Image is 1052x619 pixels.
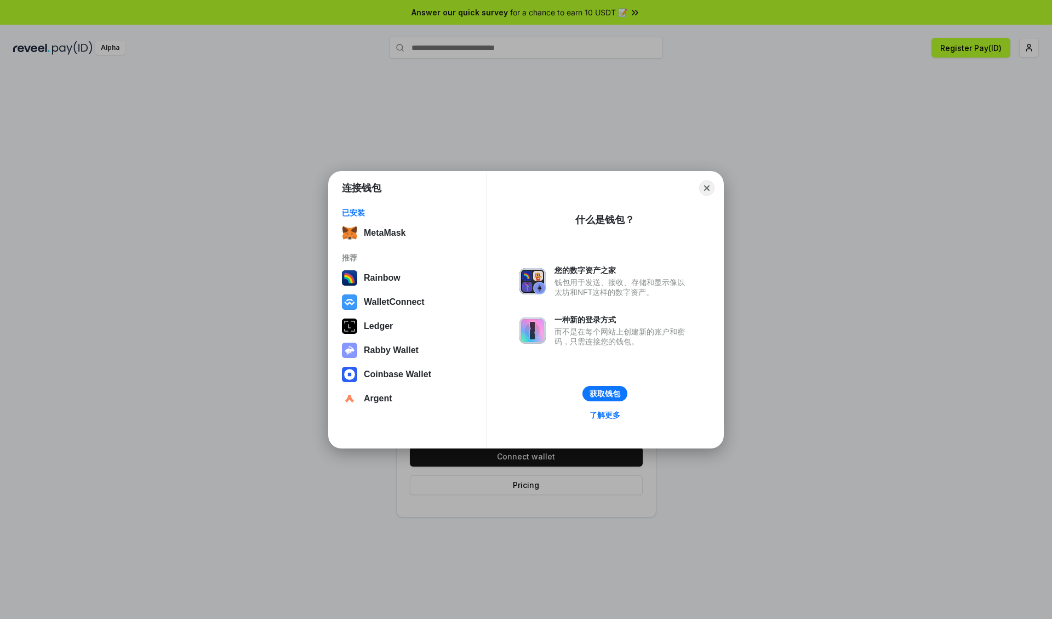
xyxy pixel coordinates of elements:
[364,394,392,404] div: Argent
[554,277,690,297] div: 钱包用于发送、接收、存储和显示像以太坊和NFT这样的数字资产。
[699,180,714,196] button: Close
[575,213,634,226] div: 什么是钱包？
[554,327,690,347] div: 而不是在每个网站上创建新的账户和密码，只需连接您的钱包。
[339,339,476,361] button: Rabby Wallet
[342,253,473,263] div: 推荐
[342,294,357,310] img: svg+xml,%3Csvg%20width%3D%2228%22%20height%3D%2228%22%20viewBox%3D%220%200%2028%2028%22%20fill%3D...
[339,364,476,385] button: Coinbase Wallet
[364,297,425,307] div: WalletConnect
[554,315,690,325] div: 一种新的登录方式
[554,265,690,275] div: 您的数字资产之家
[519,317,546,344] img: svg+xml,%3Csvg%20xmlns%3D%22http%3A%2F%2Fwww.w3.org%2F2000%2Fsvg%22%20fill%3D%22none%22%20viewBox...
[342,367,357,382] img: svg+xml,%3Csvg%20width%3D%2228%22%20height%3D%2228%22%20viewBox%3D%220%200%2028%2028%22%20fill%3D...
[364,273,401,283] div: Rainbow
[342,319,357,334] img: svg+xml,%3Csvg%20xmlns%3D%22http%3A%2F%2Fwww.w3.org%2F2000%2Fsvg%22%20width%3D%2228%22%20height%3...
[339,291,476,313] button: WalletConnect
[339,267,476,289] button: Rainbow
[364,345,419,355] div: Rabby Wallet
[342,208,473,218] div: 已安装
[339,388,476,410] button: Argent
[590,389,620,399] div: 获取钱包
[364,321,393,331] div: Ledger
[519,268,546,294] img: svg+xml,%3Csvg%20xmlns%3D%22http%3A%2F%2Fwww.w3.org%2F2000%2Fsvg%22%20fill%3D%22none%22%20viewBox...
[339,315,476,337] button: Ledger
[582,386,627,401] button: 获取钱包
[342,225,357,241] img: svg+xml,%3Csvg%20fill%3D%22none%22%20height%3D%2233%22%20viewBox%3D%220%200%2035%2033%22%20width%...
[583,408,627,422] a: 了解更多
[342,181,381,195] h1: 连接钱包
[342,391,357,406] img: svg+xml,%3Csvg%20width%3D%2228%22%20height%3D%2228%22%20viewBox%3D%220%200%2028%2028%22%20fill%3D...
[364,370,431,379] div: Coinbase Wallet
[590,410,620,420] div: 了解更多
[342,343,357,358] img: svg+xml,%3Csvg%20xmlns%3D%22http%3A%2F%2Fwww.w3.org%2F2000%2Fsvg%22%20fill%3D%22none%22%20viewBox...
[339,222,476,244] button: MetaMask
[364,228,405,238] div: MetaMask
[342,270,357,286] img: svg+xml,%3Csvg%20width%3D%22120%22%20height%3D%22120%22%20viewBox%3D%220%200%20120%20120%22%20fil...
